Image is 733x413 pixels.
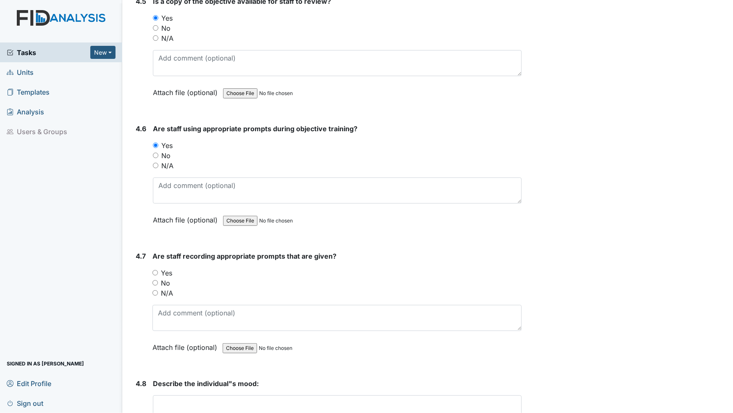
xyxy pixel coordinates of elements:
span: Units [7,66,34,79]
input: Yes [152,270,158,275]
label: N/A [161,161,173,171]
label: 4.7 [136,251,146,261]
input: N/A [153,163,158,168]
label: Attach file (optional) [153,210,221,225]
input: Yes [153,143,158,148]
label: Yes [161,13,173,23]
label: Yes [161,140,173,151]
input: Yes [153,15,158,21]
label: 4.6 [136,124,146,134]
label: Attach file (optional) [153,83,221,98]
label: No [161,151,171,161]
input: No [153,25,158,31]
label: Attach file (optional) [152,338,221,352]
label: N/A [161,33,173,43]
label: No [161,23,171,33]
span: Sign out [7,397,43,410]
span: Edit Profile [7,377,51,390]
input: No [152,280,158,286]
span: Templates [7,85,50,98]
span: Signed in as [PERSON_NAME] [7,357,84,370]
label: N/A [161,288,173,298]
input: N/A [153,35,158,41]
input: No [153,153,158,158]
span: Analysis [7,105,44,118]
label: No [161,278,170,288]
span: Describe the individual"s mood: [153,379,259,388]
span: Are staff recording appropriate prompts that are given? [152,252,336,260]
button: New [90,46,116,59]
label: 4.8 [136,379,146,389]
a: Tasks [7,48,90,58]
input: N/A [152,290,158,296]
span: Are staff using appropriate prompts during objective training? [153,124,357,133]
label: Yes [161,268,172,278]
